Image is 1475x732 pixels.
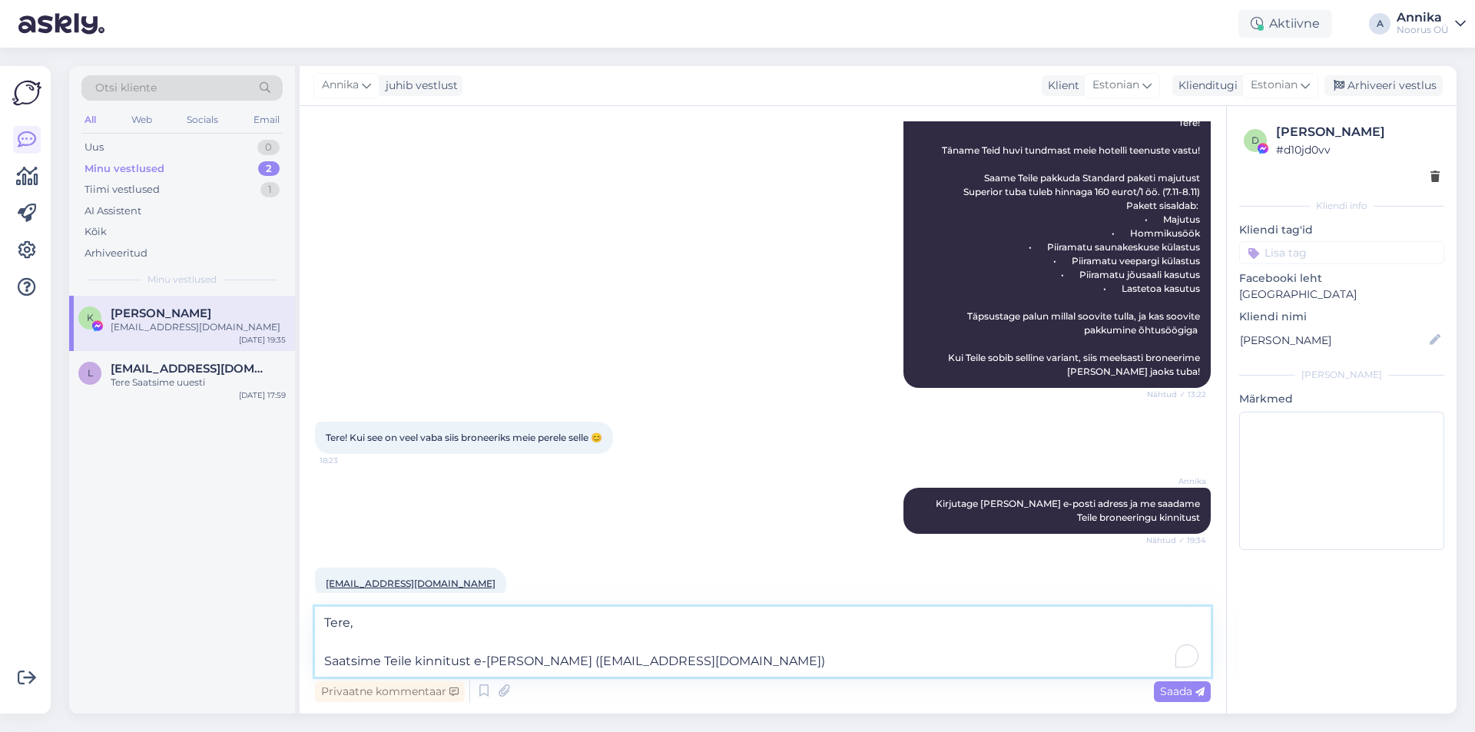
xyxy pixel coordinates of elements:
[1149,475,1206,487] span: Annika
[85,161,164,177] div: Minu vestlused
[239,334,286,346] div: [DATE] 19:35
[1240,332,1427,349] input: Lisa nimi
[322,77,359,94] span: Annika
[1324,75,1443,96] div: Arhiveeri vestlus
[1239,309,1444,325] p: Kliendi nimi
[250,110,283,130] div: Email
[1160,684,1205,698] span: Saada
[85,140,104,155] div: Uus
[315,607,1211,677] textarea: To enrich screen reader interactions, please activate Accessibility in Grammarly extension settings
[85,224,107,240] div: Kõik
[315,681,465,702] div: Privaatne kommentaar
[942,117,1202,377] span: Tere! Täname Teid huvi tundmast meie hotelli teenuste vastu! Saame Teile pakkuda Standard paketi ...
[1369,13,1390,35] div: A
[95,80,157,96] span: Otsi kliente
[1239,368,1444,382] div: [PERSON_NAME]
[1147,389,1206,400] span: Nähtud ✓ 13:22
[111,362,270,376] span: lebenmarek@gmail.com
[85,182,160,197] div: Tiimi vestlused
[239,389,286,401] div: [DATE] 17:59
[1092,77,1139,94] span: Estonian
[88,367,93,379] span: l
[1251,77,1298,94] span: Estonian
[380,78,458,94] div: juhib vestlust
[1239,270,1444,287] p: Facebooki leht
[85,204,141,219] div: AI Assistent
[128,110,155,130] div: Web
[12,78,41,108] img: Askly Logo
[1239,199,1444,213] div: Kliendi info
[111,376,286,389] div: Tere Saatsime uuesti
[1172,78,1238,94] div: Klienditugi
[87,312,94,323] span: K
[1239,222,1444,238] p: Kliendi tag'id
[81,110,99,130] div: All
[258,161,280,177] div: 2
[111,320,286,334] div: [EMAIL_ADDRESS][DOMAIN_NAME]
[111,306,211,320] span: Klaarika Lilleorg
[1397,12,1449,24] div: Annika
[1251,134,1259,146] span: d
[326,578,496,589] a: [EMAIL_ADDRESS][DOMAIN_NAME]
[1397,24,1449,36] div: Noorus OÜ
[1042,78,1079,94] div: Klient
[1239,391,1444,407] p: Märkmed
[1276,141,1440,158] div: # d10jd0vv
[1239,241,1444,264] input: Lisa tag
[320,455,377,466] span: 18:23
[257,140,280,155] div: 0
[1239,287,1444,303] p: [GEOGRAPHIC_DATA]
[184,110,221,130] div: Socials
[260,182,280,197] div: 1
[85,246,147,261] div: Arhiveeritud
[1276,123,1440,141] div: [PERSON_NAME]
[1238,10,1332,38] div: Aktiivne
[1397,12,1466,36] a: AnnikaNoorus OÜ
[1146,535,1206,546] span: Nähtud ✓ 19:34
[326,432,602,443] span: Tere! Kui see on veel vaba siis broneeriks meie perele selle 😊
[936,498,1202,523] span: Kirjutage [PERSON_NAME] e-posti adress ja me saadame Teile broneeringu kinnitust
[147,273,217,287] span: Minu vestlused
